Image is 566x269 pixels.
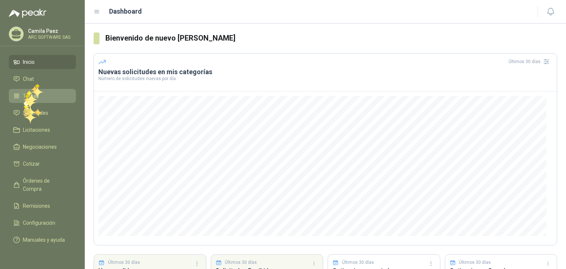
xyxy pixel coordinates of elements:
[9,9,46,18] img: Logo peakr
[105,32,557,44] h3: Bienvenido de nuevo [PERSON_NAME]
[98,76,552,81] p: Número de solicitudes nuevas por día
[9,106,76,120] a: Solicitudes
[9,55,76,69] a: Inicio
[9,123,76,137] a: Licitaciones
[9,199,76,213] a: Remisiones
[9,140,76,154] a: Negociaciones
[23,160,40,168] span: Cotizar
[23,236,65,244] span: Manuales y ayuda
[9,174,76,196] a: Órdenes de Compra
[225,259,257,266] p: Últimos 30 días
[9,72,76,86] a: Chat
[23,219,55,227] span: Configuración
[23,126,50,134] span: Licitaciones
[23,58,35,66] span: Inicio
[509,56,552,68] div: Últimos 30 días
[9,89,76,103] a: Tareas
[28,35,74,39] p: ARC SOFTWARE SAS
[23,75,34,83] span: Chat
[23,92,39,100] span: Tareas
[98,68,552,76] h3: Nuevas solicitudes en mis categorías
[9,157,76,171] a: Cotizar
[23,202,50,210] span: Remisiones
[23,177,69,193] span: Órdenes de Compra
[109,6,142,17] h1: Dashboard
[9,216,76,230] a: Configuración
[23,109,48,117] span: Solicitudes
[459,259,491,266] p: Últimos 30 días
[342,259,374,266] p: Últimos 30 días
[28,28,74,34] p: Camila Paez
[9,233,76,247] a: Manuales y ayuda
[23,143,57,151] span: Negociaciones
[108,259,140,266] p: Últimos 30 días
